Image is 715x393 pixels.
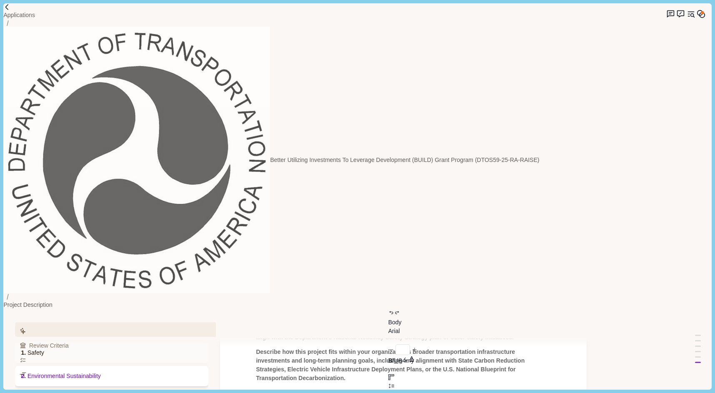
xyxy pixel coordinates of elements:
button: B [388,356,392,365]
button: 1. Safety [15,343,208,363]
span: Review Criteria [29,341,69,350]
button: S [398,356,402,365]
u: U [394,357,398,364]
img: Forward slash icon [3,20,12,27]
button: 2. Environmental Sustainability [15,366,208,386]
button: Arial [388,327,400,344]
i: I [392,357,394,364]
button: Adjust margins [388,374,394,380]
img: Forward slash icon [3,3,11,11]
b: B [388,357,392,364]
button: Line height [388,383,394,389]
button: Increase font size [412,347,417,353]
a: Applications [3,11,35,20]
s: S [398,357,402,364]
button: Decrease font size [388,347,394,353]
p: Better Utilizing Investments to Leverage Development (BUILD) Grant Program (DTOS59-25-RA-RAISE) [270,156,539,164]
button: Redo [394,310,400,316]
button: U [394,356,398,365]
img: Forward slash icon [3,293,12,301]
a: Project Description [3,301,52,309]
button: I [392,356,394,365]
button: Body [388,318,405,327]
img: Better Utilizing Investments to Leverage Development (BUILD) Grant Program (DTOS59-25-RA-RAISE) [3,27,270,293]
a: Better Utilizing Investments to Leverage Development (BUILD) Grant Program (DTOS59-25-RA-RAISE)Be... [3,27,539,293]
button: Undo [388,310,394,316]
